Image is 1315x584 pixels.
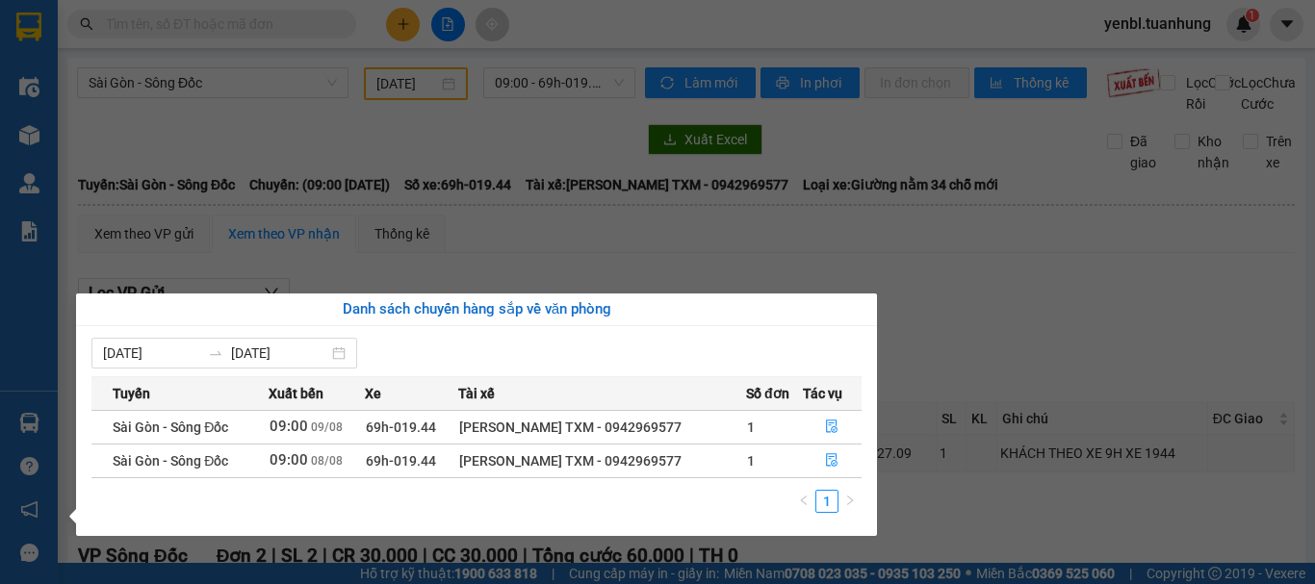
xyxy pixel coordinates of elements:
div: [PERSON_NAME] TXM - 0942969577 [459,417,745,438]
input: Từ ngày [103,343,200,364]
span: 09/08 [311,420,343,434]
a: 1 [816,491,838,512]
li: 1 [815,490,838,513]
span: file-done [825,453,838,469]
span: 1 [747,453,755,469]
button: file-done [804,445,862,476]
span: to [208,345,223,361]
span: Xe [365,383,381,404]
button: left [792,490,815,513]
button: right [838,490,862,513]
span: Tác vụ [803,383,842,404]
span: Số đơn [746,383,789,404]
span: Sài Gòn - Sông Đốc [113,453,228,469]
span: 09:00 [270,451,308,469]
span: right [844,495,856,506]
li: Next Page [838,490,862,513]
span: swap-right [208,345,223,361]
li: Previous Page [792,490,815,513]
input: Đến ngày [231,343,328,364]
span: 69h-019.44 [366,419,436,435]
span: Sài Gòn - Sông Đốc [113,419,228,435]
span: Xuất bến [269,383,323,404]
span: Tài xế [458,383,495,404]
span: 09:00 [270,418,308,435]
div: Danh sách chuyến hàng sắp về văn phòng [91,298,862,321]
div: [PERSON_NAME] TXM - 0942969577 [459,450,745,471]
button: file-done [804,412,862,443]
span: left [798,495,810,506]
span: 69h-019.44 [366,453,436,469]
span: Tuyến [113,383,150,404]
span: 1 [747,419,755,435]
span: file-done [825,419,838,435]
span: 08/08 [311,454,343,468]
